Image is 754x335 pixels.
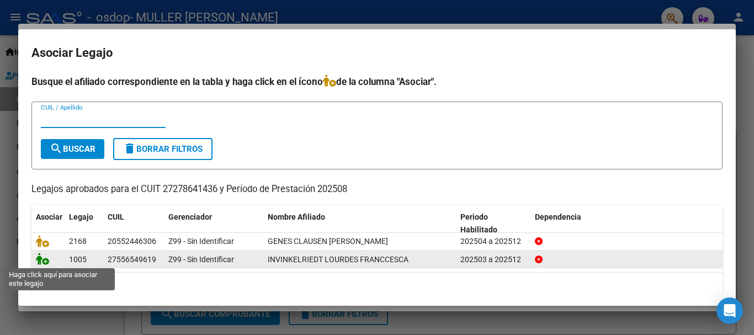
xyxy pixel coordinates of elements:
span: Z99 - Sin Identificar [168,237,234,246]
div: 202503 a 202512 [460,253,526,266]
span: Nombre Afiliado [268,212,325,221]
h4: Busque el afiliado correspondiente en la tabla y haga click en el ícono de la columna "Asociar". [31,75,723,89]
p: Legajos aprobados para el CUIT 27278641436 y Período de Prestación 202508 [31,183,723,196]
datatable-header-cell: Legajo [65,205,103,242]
span: Legajo [69,212,93,221]
span: GENES CLAUSEN AGUSTIN [268,237,388,246]
mat-icon: delete [123,142,136,155]
span: Asociar [36,212,62,221]
span: Borrar Filtros [123,144,203,154]
h2: Asociar Legajo [31,42,723,63]
button: Borrar Filtros [113,138,213,160]
span: Z99 - Sin Identificar [168,255,234,264]
div: Open Intercom Messenger [716,297,743,324]
div: 2 registros [31,273,723,300]
span: Buscar [50,144,95,154]
span: Gerenciador [168,212,212,221]
datatable-header-cell: Periodo Habilitado [456,205,530,242]
span: Dependencia [535,212,581,221]
button: Buscar [41,139,104,159]
div: 202504 a 202512 [460,235,526,248]
span: CUIL [108,212,124,221]
datatable-header-cell: Dependencia [530,205,723,242]
div: 20552446306 [108,235,156,248]
span: Periodo Habilitado [460,212,497,234]
datatable-header-cell: Gerenciador [164,205,263,242]
span: 1005 [69,255,87,264]
span: 2168 [69,237,87,246]
mat-icon: search [50,142,63,155]
datatable-header-cell: CUIL [103,205,164,242]
span: INVINKELRIEDT LOURDES FRANCCESCA [268,255,408,264]
datatable-header-cell: Nombre Afiliado [263,205,456,242]
div: 27556549619 [108,253,156,266]
datatable-header-cell: Asociar [31,205,65,242]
